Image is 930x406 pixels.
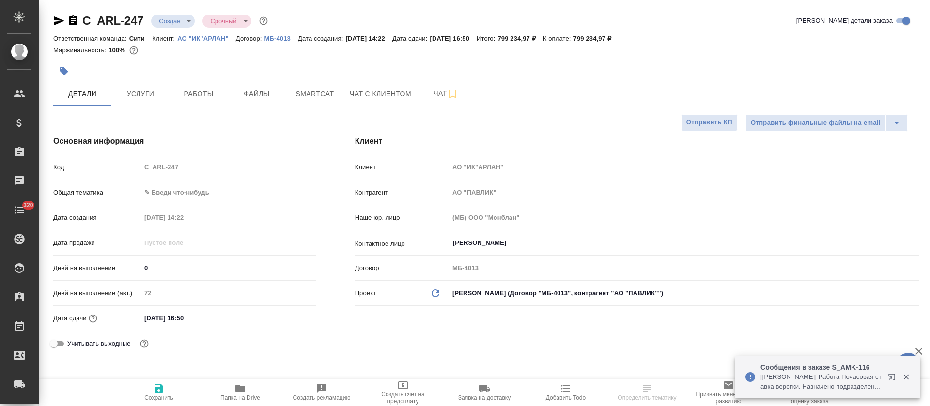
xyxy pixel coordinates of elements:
[350,88,411,100] span: Чат с клиентом
[914,242,916,244] button: Open
[392,35,430,42] p: Дата сдачи:
[117,88,164,100] span: Услуги
[151,15,195,28] div: Создан
[53,263,141,273] p: Дней на выполнение
[606,379,688,406] button: Определить тематику
[177,34,236,42] a: АО "ИК"АРЛАН"
[796,16,893,26] span: [PERSON_NAME] детали заказа
[82,14,143,27] a: C_ARL-247
[882,367,905,391] button: Открыть в новой вкладке
[368,391,438,405] span: Создать счет на предоплату
[53,314,87,323] p: Дата сдачи
[573,35,619,42] p: 799 234,97 ₽
[220,394,260,401] span: Папка на Drive
[53,60,75,82] button: Добавить тэг
[449,211,919,225] input: Пустое поле
[127,44,140,57] button: 0.00 RUB;
[760,362,882,372] p: Сообщения в заказе S_AMK-116
[525,379,606,406] button: Добавить Todo
[144,394,173,401] span: Сохранить
[345,35,392,42] p: [DATE] 14:22
[686,117,732,128] span: Отправить КП
[53,213,141,223] p: Дата создания
[298,35,345,42] p: Дата создания:
[694,391,763,405] span: Призвать менеджера по развитию
[449,285,919,301] div: [PERSON_NAME] (Договор "МБ-4013", контрагент "АО "ПАВЛИК"")
[449,185,919,199] input: Пустое поле
[53,35,129,42] p: Ответственная команда:
[177,35,236,42] p: АО "ИК"АРЛАН"
[546,394,586,401] span: Добавить Todo
[202,15,251,28] div: Создан
[477,35,497,42] p: Итого:
[355,263,449,273] p: Договор
[355,135,919,147] h4: Клиент
[67,339,131,348] span: Учитывать выходные
[293,394,351,401] span: Создать рекламацию
[59,88,106,100] span: Детали
[355,163,449,172] p: Клиент
[257,15,270,27] button: Доп статусы указывают на важность/срочность заказа
[449,261,919,275] input: Пустое поле
[745,114,886,132] button: Отправить финальные файлы на email
[207,17,239,25] button: Срочный
[760,372,882,391] p: [[PERSON_NAME]] Работа Почасовая ставка верстки. Назначено подразделение "DTPlight"
[129,35,152,42] p: Сити
[156,17,183,25] button: Создан
[141,211,226,225] input: Пустое поле
[141,286,316,300] input: Пустое поле
[355,213,449,223] p: Наше юр. лицо
[138,337,151,350] button: Выбери, если сб и вс нужно считать рабочими днями для выполнения заказа.
[444,379,525,406] button: Заявка на доставку
[355,188,449,197] p: Контрагент
[108,46,127,54] p: 100%
[458,394,511,401] span: Заявка на доставку
[355,239,449,249] p: Контактное лицо
[53,46,108,54] p: Маржинальность:
[141,311,226,325] input: ✎ Введи что-нибудь
[200,379,281,406] button: Папка на Drive
[141,160,316,174] input: Пустое поле
[53,135,316,147] h4: Основная информация
[67,15,79,27] button: Скопировать ссылку
[141,236,226,250] input: Пустое поле
[144,188,305,197] div: ✎ Введи что-нибудь
[447,88,459,100] svg: Подписаться
[141,184,316,201] div: ✎ Введи что-нибудь
[141,261,316,275] input: ✎ Введи что-нибудь
[281,379,362,406] button: Создать рекламацию
[152,35,177,42] p: Клиент:
[543,35,573,42] p: К оплате:
[264,35,298,42] p: МБ-4013
[355,288,376,298] p: Проект
[618,394,676,401] span: Определить тематику
[688,379,769,406] button: Призвать менеджера по развитию
[233,88,280,100] span: Файлы
[751,118,881,129] span: Отправить финальные файлы на email
[896,353,920,377] button: 🙏
[175,88,222,100] span: Работы
[896,373,916,381] button: Закрыть
[53,238,141,248] p: Дата продажи
[2,198,36,222] a: 320
[53,163,141,172] p: Код
[362,379,444,406] button: Создать счет на предоплату
[423,88,469,100] span: Чат
[236,35,264,42] p: Договор:
[430,35,477,42] p: [DATE] 16:50
[17,200,39,210] span: 320
[497,35,542,42] p: 799 234,97 ₽
[53,15,65,27] button: Скопировать ссылку для ЯМессенджера
[745,114,908,132] div: split button
[87,312,99,325] button: Если добавить услуги и заполнить их объемом, то дата рассчитается автоматически
[264,34,298,42] a: МБ-4013
[449,160,919,174] input: Пустое поле
[53,288,141,298] p: Дней на выполнение (авт.)
[681,114,738,131] button: Отправить КП
[118,379,200,406] button: Сохранить
[53,188,141,197] p: Общая тематика
[292,88,338,100] span: Smartcat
